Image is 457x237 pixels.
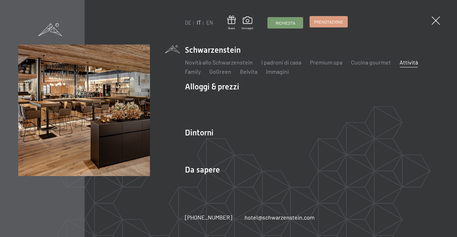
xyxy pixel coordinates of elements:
[240,68,257,75] a: Belvita
[185,214,232,221] span: [PHONE_NUMBER]
[242,16,253,30] a: Immagini
[185,213,232,221] a: [PHONE_NUMBER]
[261,59,301,66] a: I padroni di casa
[227,26,236,30] span: Buoni
[209,68,231,75] a: GoGreen
[310,59,342,66] a: Premium spa
[276,20,295,26] span: Richiesta
[351,59,391,66] a: Cucina gourmet
[185,68,201,75] a: Family
[227,16,236,30] a: Buoni
[268,17,303,28] a: Richiesta
[314,19,343,25] span: Prenotazione
[206,20,213,26] a: EN
[400,59,418,66] a: Attività
[197,20,201,26] a: IT
[185,59,253,66] a: Novità allo Schwarzenstein
[245,213,315,221] a: hotel@schwarzenstein.com
[310,16,347,27] a: Prenotazione
[185,20,191,26] a: DE
[266,68,289,75] a: Immagini
[242,26,253,30] span: Immagini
